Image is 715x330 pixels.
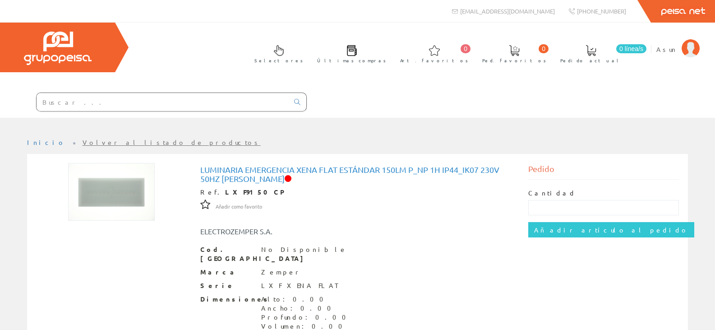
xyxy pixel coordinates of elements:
[200,295,254,304] span: Dimensiones
[37,93,289,111] input: Buscar ...
[216,203,262,210] span: Añadir como favorito
[317,56,386,65] span: Últimas compras
[83,138,261,146] a: Volver al listado de productos
[308,37,391,69] a: Últimas compras
[27,138,65,146] a: Inicio
[245,37,308,69] a: Selectores
[528,222,694,237] input: Añadir artículo al pedido
[656,45,677,54] span: Asun
[400,56,468,65] span: Art. favoritos
[225,188,287,196] strong: LXF9150CP
[254,56,303,65] span: Selectores
[261,295,351,304] div: Alto: 0.00
[261,313,351,322] div: Profundo: 0.00
[539,44,549,53] span: 0
[616,44,646,53] span: 0 línea/s
[460,7,555,15] span: [EMAIL_ADDRESS][DOMAIN_NAME]
[200,268,254,277] span: Marca
[461,44,471,53] span: 0
[200,188,515,197] div: Ref.
[577,7,626,15] span: [PHONE_NUMBER]
[482,56,546,65] span: Ped. favoritos
[261,268,302,277] div: Zemper
[551,37,649,69] a: 0 línea/s Pedido actual
[560,56,622,65] span: Pedido actual
[261,304,351,313] div: Ancho: 0.00
[68,163,155,221] img: Foto artículo Luminaria emergencia XENA FLAT estándar 150lm P_NP 1h IP44_IK07 230V 50Hz blanco (1...
[261,281,337,290] div: LXF XENA FLAT
[528,189,576,198] label: Cantidad
[200,281,254,290] span: Serie
[24,32,92,65] img: Grupo Peisa
[216,202,262,210] a: Añadir como favorito
[200,165,515,183] h1: Luminaria emergencia XENA FLAT estándar 150lm P_NP 1h IP44_IK07 230V 50Hz [PERSON_NAME]
[656,37,700,46] a: Asun
[200,245,254,263] span: Cod. [GEOGRAPHIC_DATA]
[194,226,385,237] div: ELECTROZEMPER S.A.
[261,245,347,254] div: No Disponible
[528,163,679,180] div: Pedido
